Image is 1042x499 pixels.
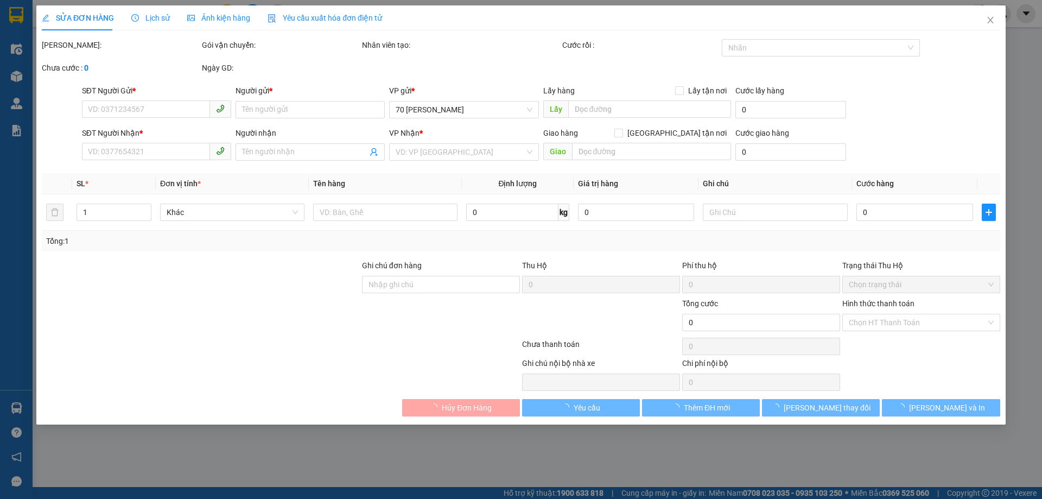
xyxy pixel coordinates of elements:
[562,39,720,51] div: Cước rồi :
[216,147,225,155] span: phone
[568,100,731,118] input: Dọc đường
[522,261,547,270] span: Thu Hộ
[522,399,640,416] button: Yêu cầu
[986,16,995,24] span: close
[682,260,840,276] div: Phí thu hộ
[699,173,852,194] th: Ghi chú
[762,399,880,416] button: [PERSON_NAME] thay đổi
[623,127,731,139] span: [GEOGRAPHIC_DATA] tận nơi
[982,208,995,217] span: plus
[442,402,492,414] span: Hủy Đơn Hàng
[882,399,1000,416] button: [PERSON_NAME] và In
[42,39,200,51] div: [PERSON_NAME]:
[772,403,784,411] span: loading
[735,86,784,95] label: Cước lấy hàng
[842,299,914,308] label: Hình thức thanh toán
[187,14,250,22] span: Ảnh kiện hàng
[77,179,85,188] span: SL
[82,85,231,97] div: SĐT Người Gửi
[42,14,49,22] span: edit
[856,179,894,188] span: Cước hàng
[82,127,231,139] div: SĐT Người Nhận
[12,9,87,44] strong: CHUYỂN PHÁT NHANH HK BUSLINES
[7,46,92,80] span: SAPA, LÀO CAI ↔ [GEOGRAPHIC_DATA]
[672,403,684,411] span: loading
[682,357,840,374] div: Chi phí nội bộ
[160,179,201,188] span: Đơn vị tính
[849,276,994,293] span: Chọn trạng thái
[370,148,379,156] span: user-add
[572,143,731,160] input: Dọc đường
[46,235,402,247] div: Tổng: 1
[202,39,360,51] div: Gói vận chuyển:
[187,14,195,22] span: picture
[684,85,731,97] span: Lấy tận nơi
[975,5,1006,36] button: Close
[84,64,88,72] b: 0
[735,143,846,161] input: Cước giao hàng
[982,204,996,221] button: plus
[897,403,909,411] span: loading
[268,14,382,22] span: Yêu cầu xuất hóa đơn điện tử
[909,402,985,414] span: [PERSON_NAME] và In
[11,64,93,80] span: ↔ [GEOGRAPHIC_DATA]
[167,204,298,220] span: Khác
[236,127,385,139] div: Người nhận
[784,402,871,414] span: [PERSON_NAME] thay đổi
[390,129,420,137] span: VP Nhận
[362,276,520,293] input: Ghi chú đơn hàng
[93,78,176,90] span: 70NHH1109250078
[7,55,92,80] span: ↔ [GEOGRAPHIC_DATA]
[362,261,422,270] label: Ghi chú đơn hàng
[543,100,568,118] span: Lấy
[543,129,578,137] span: Giao hàng
[574,402,600,414] span: Yêu cầu
[396,102,532,118] span: 70 Nguyễn Hữu Huân
[684,402,730,414] span: Thêm ĐH mới
[268,14,276,23] img: icon
[42,62,200,74] div: Chưa cước :
[313,179,345,188] span: Tên hàng
[46,204,63,221] button: delete
[430,403,442,411] span: loading
[522,357,680,374] div: Ghi chú nội bộ nhà xe
[842,260,1000,271] div: Trạng thái Thu Hộ
[735,129,789,137] label: Cước giao hàng
[578,179,618,188] span: Giá trị hàng
[682,299,718,308] span: Tổng cước
[521,338,681,357] div: Chưa thanh toán
[390,85,539,97] div: VP gửi
[558,204,569,221] span: kg
[402,399,520,416] button: Hủy Đơn Hàng
[4,42,6,96] img: logo
[216,104,225,113] span: phone
[131,14,170,22] span: Lịch sử
[131,14,139,22] span: clock-circle
[499,179,537,188] span: Định lượng
[735,101,846,118] input: Cước lấy hàng
[202,62,360,74] div: Ngày GD:
[313,204,458,221] input: VD: Bàn, Ghế
[362,39,560,51] div: Nhân viên tạo:
[236,85,385,97] div: Người gửi
[562,403,574,411] span: loading
[42,14,114,22] span: SỬA ĐƠN HÀNG
[543,143,572,160] span: Giao
[642,399,760,416] button: Thêm ĐH mới
[543,86,575,95] span: Lấy hàng
[703,204,848,221] input: Ghi Chú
